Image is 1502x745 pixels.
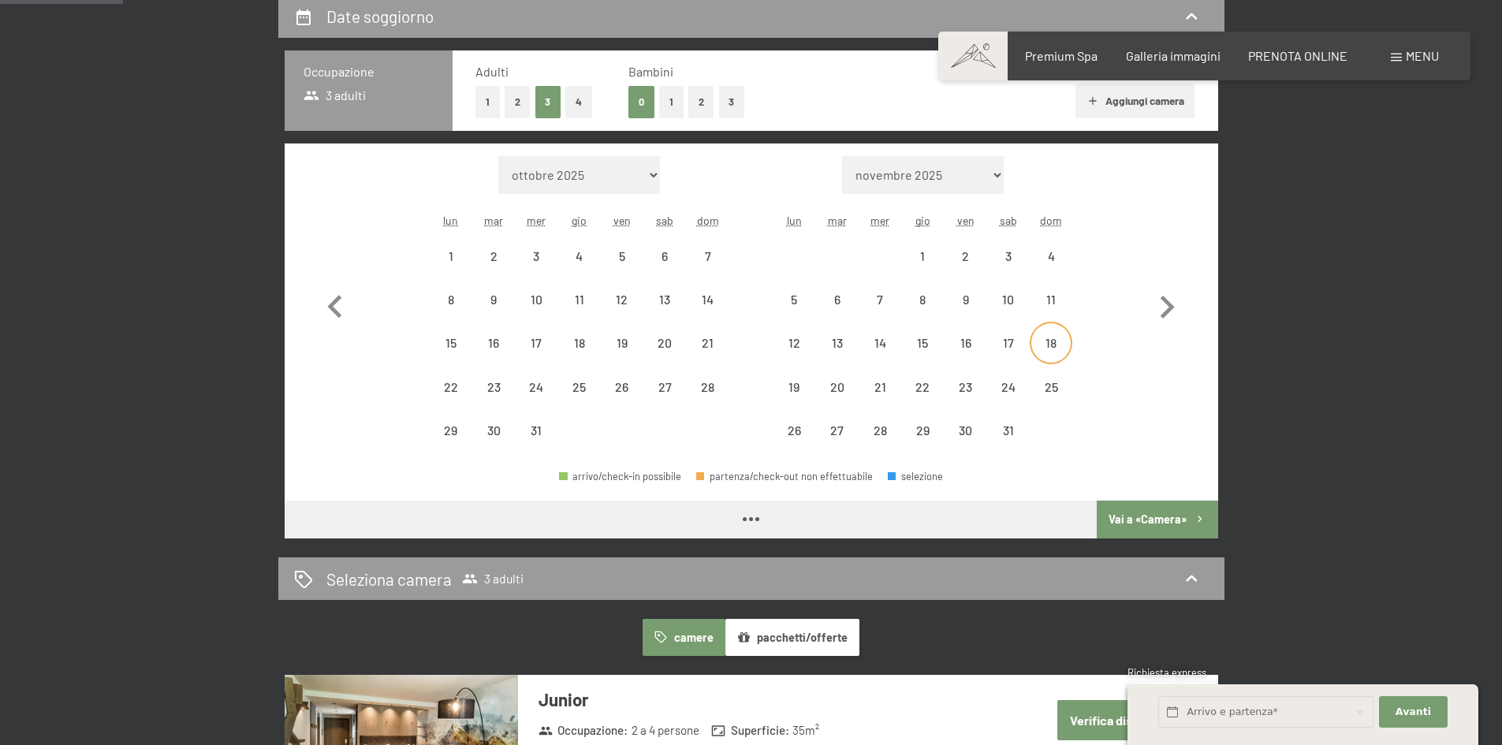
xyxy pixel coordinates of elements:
[304,87,367,104] span: 3 adulti
[915,214,930,227] abbr: giovedì
[1040,214,1062,227] abbr: domenica
[1025,48,1098,63] span: Premium Spa
[903,381,942,420] div: 22
[527,214,546,227] abbr: mercoledì
[816,322,859,364] div: arrivo/check-in non effettuabile
[987,278,1030,321] div: Sat Jan 10 2026
[472,235,515,278] div: arrivo/check-in non effettuabile
[645,337,684,376] div: 20
[643,235,686,278] div: Sat Dec 06 2025
[558,235,601,278] div: arrivo/check-in non effettuabile
[774,381,814,420] div: 19
[474,293,513,333] div: 9
[515,322,557,364] div: Wed Dec 17 2025
[430,409,472,452] div: Mon Dec 29 2025
[774,293,814,333] div: 5
[901,322,944,364] div: arrivo/check-in non effettuabile
[816,365,859,408] div: arrivo/check-in non effettuabile
[903,424,942,464] div: 29
[944,365,986,408] div: arrivo/check-in non effettuabile
[560,250,599,289] div: 4
[516,293,556,333] div: 10
[430,278,472,321] div: Mon Dec 08 2025
[431,293,471,333] div: 8
[901,365,944,408] div: Thu Jan 22 2026
[989,381,1028,420] div: 24
[987,322,1030,364] div: Sat Jan 17 2026
[888,471,943,482] div: selezione
[945,250,985,289] div: 2
[688,293,727,333] div: 14
[515,409,557,452] div: Wed Dec 31 2025
[643,365,686,408] div: arrivo/check-in non effettuabile
[645,293,684,333] div: 13
[659,86,684,118] button: 1
[901,235,944,278] div: Thu Jan 01 2026
[901,278,944,321] div: arrivo/check-in non effettuabile
[870,214,889,227] abbr: mercoledì
[656,214,673,227] abbr: sabato
[816,322,859,364] div: Tue Jan 13 2026
[1030,278,1072,321] div: arrivo/check-in non effettuabile
[711,722,789,739] strong: Superficie :
[472,235,515,278] div: Tue Dec 02 2025
[484,214,503,227] abbr: martedì
[860,337,900,376] div: 14
[1127,666,1206,679] span: Richiesta express
[643,278,686,321] div: arrivo/check-in non effettuabile
[602,250,642,289] div: 5
[987,409,1030,452] div: Sat Jan 31 2026
[515,278,557,321] div: Wed Dec 10 2025
[773,365,815,408] div: arrivo/check-in non effettuabile
[601,365,643,408] div: arrivo/check-in non effettuabile
[632,722,699,739] span: 2 a 4 persone
[945,424,985,464] div: 30
[558,278,601,321] div: arrivo/check-in non effettuabile
[643,365,686,408] div: Sat Dec 27 2025
[1030,235,1072,278] div: arrivo/check-in non effettuabile
[901,409,944,452] div: arrivo/check-in non effettuabile
[944,365,986,408] div: Fri Jan 23 2026
[1406,48,1439,63] span: Menu
[1031,381,1071,420] div: 25
[989,424,1028,464] div: 31
[792,722,819,739] span: 35 m²
[535,86,561,118] button: 3
[859,365,901,408] div: arrivo/check-in non effettuabile
[773,409,815,452] div: arrivo/check-in non effettuabile
[560,381,599,420] div: 25
[1031,337,1071,376] div: 18
[601,322,643,364] div: arrivo/check-in non effettuabile
[326,568,452,590] h2: Seleziona camera
[945,293,985,333] div: 9
[1030,365,1072,408] div: Sun Jan 25 2026
[903,337,942,376] div: 15
[903,250,942,289] div: 1
[987,322,1030,364] div: arrivo/check-in non effettuabile
[686,278,729,321] div: arrivo/check-in non effettuabile
[686,365,729,408] div: arrivo/check-in non effettuabile
[944,322,986,364] div: Fri Jan 16 2026
[601,365,643,408] div: Fri Dec 26 2025
[515,365,557,408] div: Wed Dec 24 2025
[472,322,515,364] div: Tue Dec 16 2025
[773,278,815,321] div: Mon Jan 05 2026
[1030,235,1072,278] div: Sun Jan 04 2026
[474,424,513,464] div: 30
[602,293,642,333] div: 12
[601,322,643,364] div: Fri Dec 19 2025
[565,86,592,118] button: 4
[430,278,472,321] div: arrivo/check-in non effettuabile
[645,381,684,420] div: 27
[430,322,472,364] div: arrivo/check-in non effettuabile
[859,409,901,452] div: Wed Jan 28 2026
[773,278,815,321] div: arrivo/check-in non effettuabile
[773,365,815,408] div: Mon Jan 19 2026
[1075,84,1195,118] button: Aggiungi camera
[1097,501,1217,538] button: Vai a «Camera»
[1030,322,1072,364] div: arrivo/check-in non effettuabile
[901,322,944,364] div: Thu Jan 15 2026
[688,250,727,289] div: 7
[816,409,859,452] div: Tue Jan 27 2026
[472,278,515,321] div: Tue Dec 09 2025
